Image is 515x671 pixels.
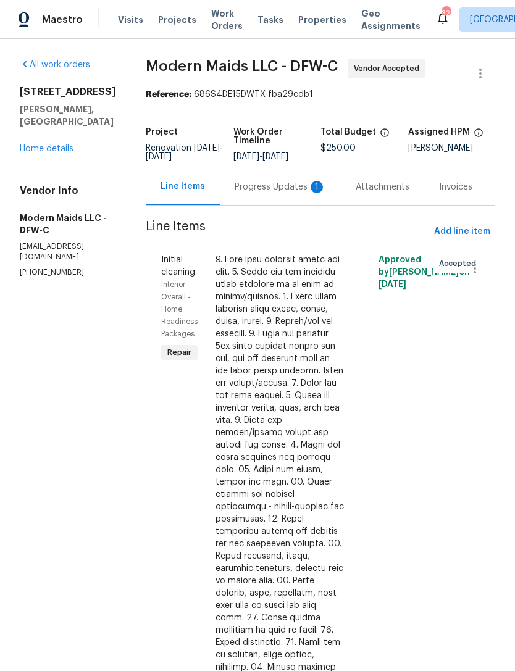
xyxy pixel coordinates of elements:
[474,128,484,144] span: The hpm assigned to this work order.
[161,281,198,338] span: Interior Overall - Home Readiness Packages
[118,14,143,26] span: Visits
[379,256,470,289] span: Approved by [PERSON_NAME] on
[20,144,73,153] a: Home details
[233,152,259,161] span: [DATE]
[161,180,205,193] div: Line Items
[408,144,496,152] div: [PERSON_NAME]
[20,212,116,236] h5: Modern Maids LLC - DFW-C
[262,152,288,161] span: [DATE]
[233,128,321,145] h5: Work Order Timeline
[354,62,424,75] span: Vendor Accepted
[20,103,116,128] h5: [PERSON_NAME], [GEOGRAPHIC_DATA]
[161,256,195,277] span: Initial cleaning
[434,224,490,240] span: Add line item
[211,7,243,32] span: Work Orders
[380,128,390,144] span: The total cost of line items that have been proposed by Opendoor. This sum includes line items th...
[429,220,495,243] button: Add line item
[158,14,196,26] span: Projects
[379,280,406,289] span: [DATE]
[320,144,356,152] span: $250.00
[20,185,116,197] h4: Vendor Info
[194,144,220,152] span: [DATE]
[439,181,472,193] div: Invoices
[408,128,470,136] h5: Assigned HPM
[146,59,338,73] span: Modern Maids LLC - DFW-C
[146,128,178,136] h5: Project
[20,267,116,278] p: [PHONE_NUMBER]
[311,181,323,193] div: 1
[298,14,346,26] span: Properties
[20,86,116,98] h2: [STREET_ADDRESS]
[146,220,429,243] span: Line Items
[442,7,450,20] div: 32
[146,90,191,99] b: Reference:
[146,88,495,101] div: 686S4DE15DWTX-fba29cdb1
[233,152,288,161] span: -
[439,257,481,270] span: Accepted
[235,181,326,193] div: Progress Updates
[146,152,172,161] span: [DATE]
[257,15,283,24] span: Tasks
[20,241,116,262] p: [EMAIL_ADDRESS][DOMAIN_NAME]
[146,144,223,161] span: -
[20,60,90,69] a: All work orders
[146,144,223,161] span: Renovation
[361,7,421,32] span: Geo Assignments
[42,14,83,26] span: Maestro
[356,181,409,193] div: Attachments
[162,346,196,359] span: Repair
[320,128,376,136] h5: Total Budget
